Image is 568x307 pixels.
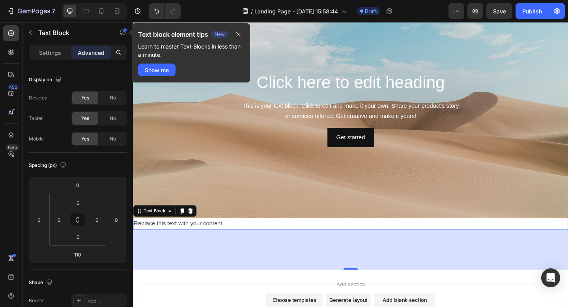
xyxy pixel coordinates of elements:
[29,94,47,101] div: Desktop
[152,298,200,307] div: Choose templates
[110,115,116,122] span: No
[214,298,255,307] div: Generate layout
[33,214,45,226] input: 0
[541,268,560,287] div: Open Intercom Messenger
[110,135,116,142] span: No
[70,197,86,209] input: 0px
[52,6,55,16] p: 7
[110,214,122,226] input: 0
[81,135,89,142] span: Yes
[211,115,262,136] button: Get started
[10,202,37,209] div: Text Block
[522,7,542,15] div: Publish
[7,84,19,90] div: 450
[39,49,61,57] p: Settings
[78,49,105,57] p: Advanced
[81,115,89,122] span: Yes
[70,179,86,191] input: 0
[486,3,512,19] button: Save
[6,53,467,79] h2: Click here to edit heading
[29,115,43,122] div: Tablet
[271,298,319,307] div: Add blank section
[53,214,65,226] input: 0px
[6,144,19,151] div: Beta
[29,135,44,142] div: Mobile
[91,214,103,226] input: 0px
[218,281,256,289] span: Add section
[29,277,54,288] div: Shape
[29,297,44,304] div: Border
[3,3,59,19] button: 7
[81,94,89,101] span: Yes
[516,3,549,19] button: Publish
[6,85,467,109] div: This is your text block. Click to edit and make it your own. Share your product's story or servic...
[254,7,338,15] span: Landing Page - [DATE] 15:58:44
[88,298,125,305] div: Add...
[70,231,86,243] input: 0px
[221,120,252,131] div: Get started
[110,94,116,101] span: No
[493,8,506,15] span: Save
[251,7,253,15] span: /
[70,249,86,260] input: 110
[38,28,105,37] p: Text Block
[365,7,377,15] span: Draft
[133,22,568,307] iframe: Design area
[149,3,181,19] div: Undo/Redo
[29,75,63,85] div: Display on
[29,160,68,171] div: Spacing (px)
